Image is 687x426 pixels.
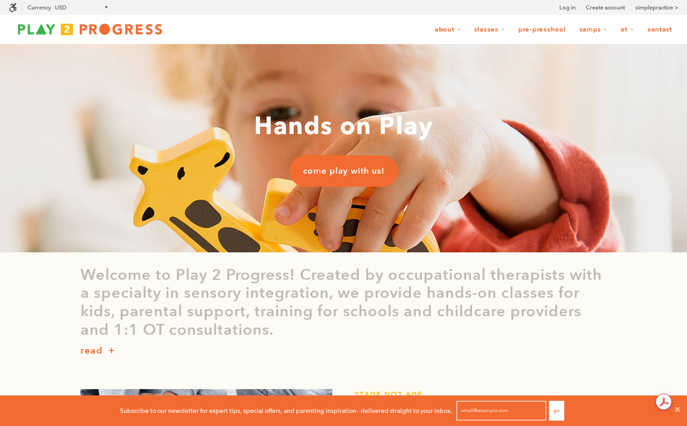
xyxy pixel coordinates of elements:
[586,3,625,12] a: Create account
[303,165,384,177] span: come play with us!
[642,21,678,38] a: Contact
[290,155,398,187] a: come play with us!
[80,266,607,339] p: Welcome to Play 2 Progress! Created by occupational therapists with a specialty in sensory integr...
[468,21,511,38] a: Classes
[574,21,613,38] a: Camps
[559,3,575,12] a: Log in
[456,401,546,421] input: email@example.com
[513,21,572,38] a: Pre-Preschool
[355,389,607,400] h1: STAGE NOT AGE
[80,344,103,358] p: read
[9,20,171,38] img: Play2Progress logo
[429,21,467,38] a: About
[27,4,51,11] label: Currency
[615,21,640,38] a: OT
[635,3,678,12] a: simplepractice >
[549,401,564,421] button: Go
[120,406,452,416] p: Subscribe to our newsletter for expert tips, special offers, and parenting inspiration - delivere...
